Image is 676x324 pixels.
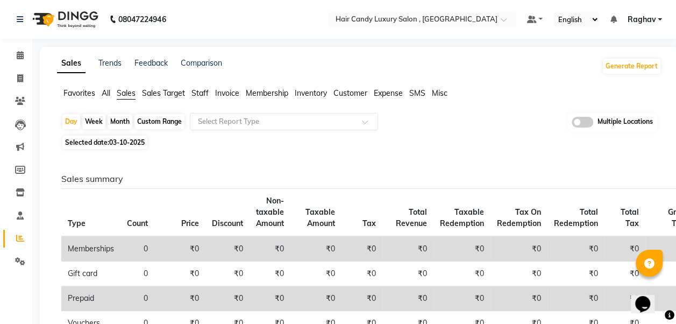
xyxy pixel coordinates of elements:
[62,136,147,149] span: Selected date:
[120,286,154,311] td: 0
[102,88,110,98] span: All
[621,207,639,228] span: Total Tax
[433,262,490,286] td: ₹0
[154,262,205,286] td: ₹0
[61,174,653,184] h6: Sales summary
[362,219,376,228] span: Tax
[490,262,547,286] td: ₹0
[604,236,645,262] td: ₹0
[127,219,148,228] span: Count
[432,88,447,98] span: Misc
[205,262,250,286] td: ₹0
[627,14,656,25] span: Raghav
[603,59,660,74] button: Generate Report
[63,88,95,98] span: Favorites
[62,114,80,129] div: Day
[109,138,145,146] span: 03-10-2025
[382,236,433,262] td: ₹0
[68,219,86,228] span: Type
[108,114,132,129] div: Month
[374,88,403,98] span: Expense
[205,286,250,311] td: ₹0
[341,262,382,286] td: ₹0
[212,219,243,228] span: Discount
[98,58,122,68] a: Trends
[205,236,250,262] td: ₹0
[547,286,604,311] td: ₹0
[382,286,433,311] td: ₹0
[290,236,341,262] td: ₹0
[440,207,484,228] span: Taxable Redemption
[382,262,433,286] td: ₹0
[341,236,382,262] td: ₹0
[433,236,490,262] td: ₹0
[631,281,665,313] iframe: chat widget
[250,286,290,311] td: ₹0
[547,262,604,286] td: ₹0
[191,88,209,98] span: Staff
[490,286,547,311] td: ₹0
[57,54,86,73] a: Sales
[246,88,288,98] span: Membership
[433,286,490,311] td: ₹0
[120,236,154,262] td: 0
[490,236,547,262] td: ₹0
[154,286,205,311] td: ₹0
[497,207,541,228] span: Tax On Redemption
[295,88,327,98] span: Inventory
[215,88,239,98] span: Invoice
[305,207,335,228] span: Taxable Amount
[61,262,120,286] td: Gift card
[27,4,101,34] img: logo
[604,286,645,311] td: ₹0
[547,236,604,262] td: ₹0
[61,236,120,262] td: Memberships
[134,58,168,68] a: Feedback
[154,236,205,262] td: ₹0
[181,58,222,68] a: Comparison
[117,88,136,98] span: Sales
[142,88,185,98] span: Sales Target
[256,196,284,228] span: Non-taxable Amount
[597,117,653,128] span: Multiple Locations
[341,286,382,311] td: ₹0
[82,114,105,129] div: Week
[409,88,425,98] span: SMS
[250,236,290,262] td: ₹0
[181,219,199,228] span: Price
[120,262,154,286] td: 0
[396,207,427,228] span: Total Revenue
[604,262,645,286] td: ₹0
[290,286,341,311] td: ₹0
[333,88,367,98] span: Customer
[134,114,184,129] div: Custom Range
[61,286,120,311] td: Prepaid
[250,262,290,286] td: ₹0
[290,262,341,286] td: ₹0
[118,4,166,34] b: 08047224946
